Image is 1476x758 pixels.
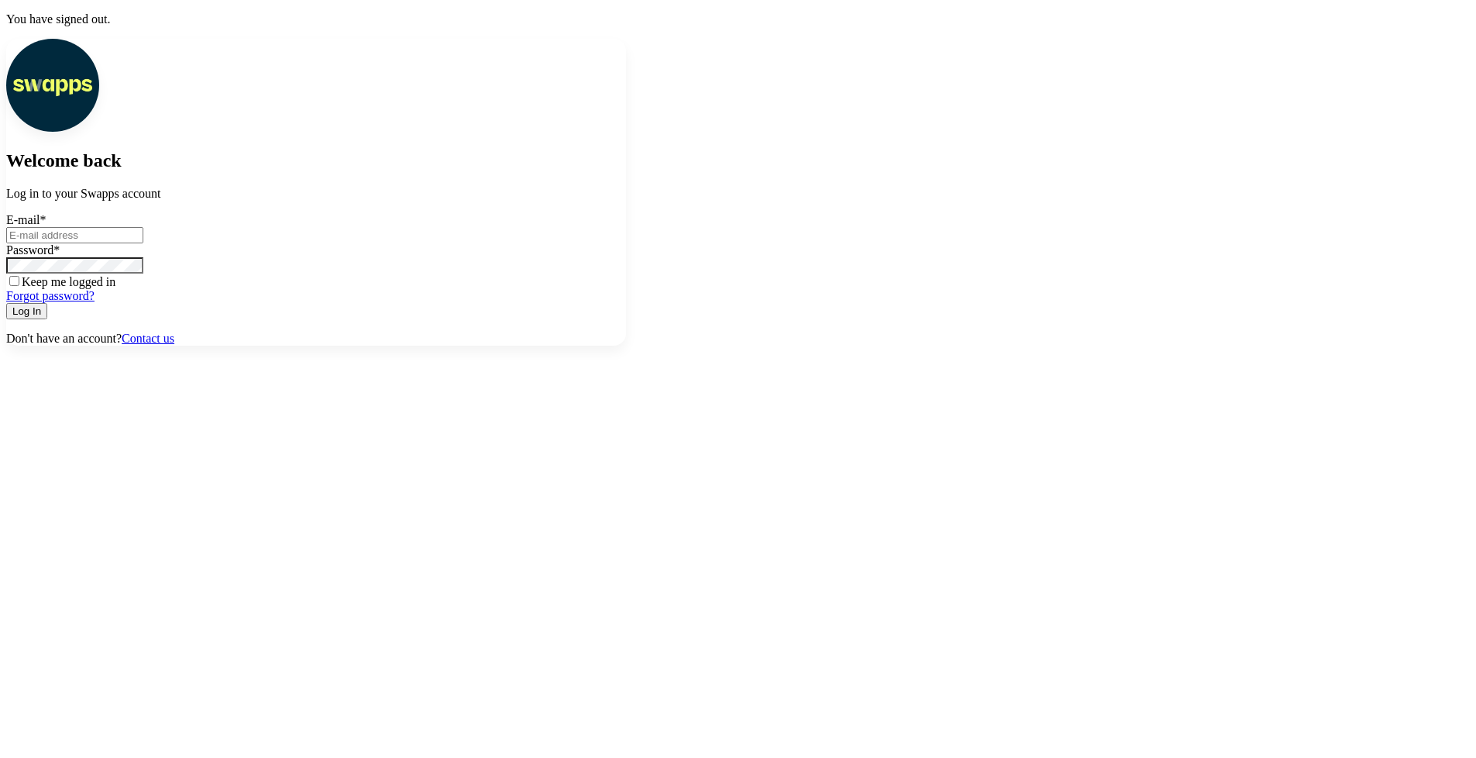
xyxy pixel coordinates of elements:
button: Log In [6,303,47,319]
p: Don't have an account? [6,332,626,346]
a: Forgot password? [6,289,95,302]
img: Swapps logo [6,39,99,132]
p: Log in to your Swapps account [6,187,626,201]
a: Contact us [122,332,174,345]
label: E-mail [6,213,46,226]
label: Password [6,243,60,257]
h2: Welcome back [6,150,626,171]
input: Keep me logged in [9,276,19,286]
input: E-mail address [6,227,143,243]
label: Keep me logged in [6,275,115,288]
p: You have signed out. [6,12,1470,26]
